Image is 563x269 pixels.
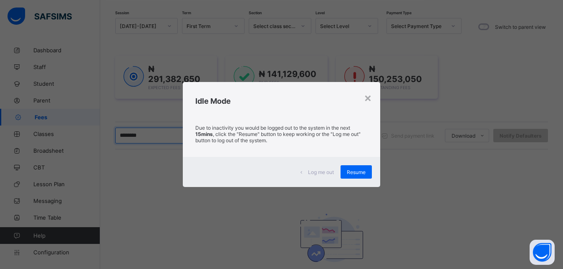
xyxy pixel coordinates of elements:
span: Log me out [308,169,334,175]
h2: Idle Mode [195,97,367,105]
strong: 15mins [195,131,213,137]
button: Open asap [530,240,555,265]
div: × [364,90,372,105]
p: Due to inactivity you would be logged out to the system in the next , click the "Resume" button t... [195,125,367,143]
span: Resume [347,169,366,175]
